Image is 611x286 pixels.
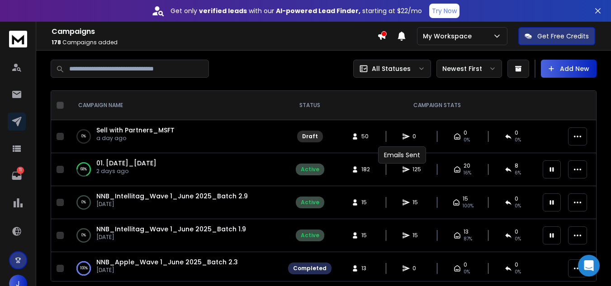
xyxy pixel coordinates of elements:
[515,136,521,144] span: 0%
[67,153,283,186] td: 68%01. [DATE]_[DATE]2 days ago
[541,60,597,78] button: Add New
[361,199,370,206] span: 15
[301,166,319,173] div: Active
[515,162,518,169] span: 8
[96,225,246,234] a: NNB_Intellitag_Wave 1_June 2025_Batch 1.9
[67,91,283,120] th: CAMPAIGN NAME
[199,6,247,15] strong: verified leads
[17,167,24,174] p: 11
[293,265,327,272] div: Completed
[412,232,422,239] span: 15
[515,195,518,202] span: 0
[283,91,337,120] th: STATUS
[301,199,319,206] div: Active
[578,255,600,277] div: Open Intercom Messenger
[96,201,248,208] p: [DATE]
[52,38,61,46] span: 178
[412,133,422,140] span: 0
[301,232,319,239] div: Active
[81,198,86,207] p: 0 %
[463,195,468,202] span: 15
[537,32,589,41] p: Get Free Credits
[8,167,26,185] a: 11
[515,235,521,243] span: 0 %
[52,39,377,46] p: Campaigns added
[96,126,175,135] a: Sell with Partners_MSFT
[464,136,470,144] span: 0%
[52,26,377,37] h1: Campaigns
[464,268,470,276] span: 0%
[515,129,518,136] span: 0
[361,166,370,173] span: 182
[96,192,248,201] a: NNB_Intellitag_Wave 1_June 2025_Batch 2.9
[81,165,87,174] p: 68 %
[464,162,470,169] span: 20
[96,258,238,267] a: NNB_Apple_Wave 1_June 2025_Batch 2.3
[464,261,467,268] span: 0
[361,232,370,239] span: 15
[378,146,426,164] div: Emails Sent
[464,129,467,136] span: 0
[432,6,457,15] p: Try Now
[412,199,422,206] span: 15
[464,235,472,243] span: 87 %
[436,60,502,78] button: Newest First
[464,228,469,235] span: 13
[67,120,283,153] td: 0%Sell with Partners_MSFTa day ago
[372,64,411,73] p: All Statuses
[412,166,422,173] span: 125
[429,4,459,18] button: Try Now
[515,261,518,268] span: 0
[361,133,370,140] span: 50
[515,228,518,235] span: 0
[337,91,537,120] th: CAMPAIGN STATS
[423,32,475,41] p: My Workspace
[361,265,370,272] span: 13
[96,267,238,274] p: [DATE]
[515,202,521,210] span: 0 %
[96,135,175,142] p: a day ago
[518,27,595,45] button: Get Free Credits
[96,168,156,175] p: 2 days ago
[412,265,422,272] span: 0
[515,169,521,177] span: 6 %
[81,132,86,141] p: 0 %
[96,159,156,168] a: 01. [DATE]_[DATE]
[67,252,283,285] td: 100%NNB_Apple_Wave 1_June 2025_Batch 2.3[DATE]
[464,169,471,177] span: 16 %
[9,31,27,47] img: logo
[276,6,360,15] strong: AI-powered Lead Finder,
[67,186,283,219] td: 0%NNB_Intellitag_Wave 1_June 2025_Batch 2.9[DATE]
[80,264,88,273] p: 100 %
[171,6,422,15] p: Get only with our starting at $22/mo
[515,268,521,276] span: 0%
[302,133,318,140] div: Draft
[463,202,474,210] span: 100 %
[96,234,246,241] p: [DATE]
[67,219,283,252] td: 0%NNB_Intellitag_Wave 1_June 2025_Batch 1.9[DATE]
[81,231,86,240] p: 0 %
